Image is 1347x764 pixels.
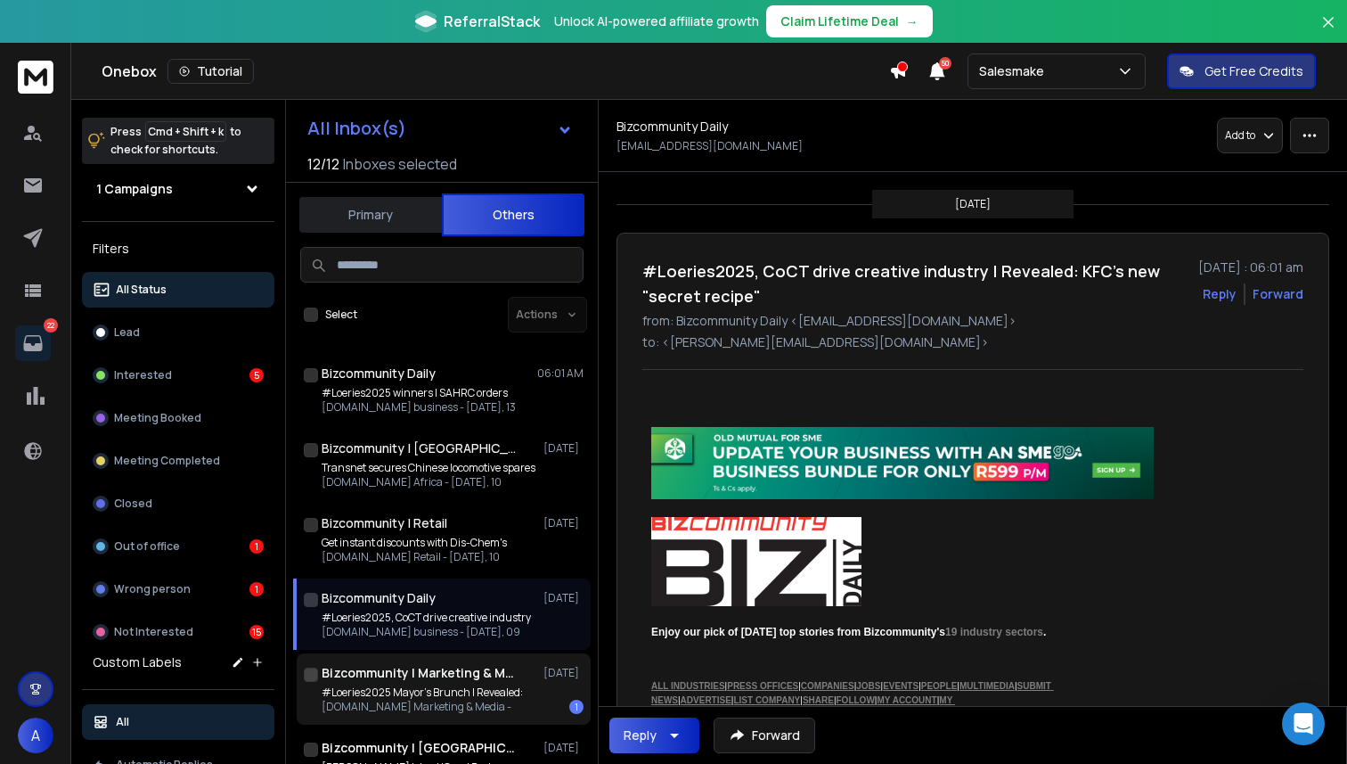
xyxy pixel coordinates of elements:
button: Forward [714,718,815,753]
p: [DATE] [955,197,991,211]
div: Reply [624,727,657,744]
span: 50 [939,57,951,70]
p: Meeting Booked [114,411,201,425]
button: Reply [609,718,699,753]
button: Primary [299,195,442,234]
div: Forward [1253,285,1303,303]
p: Meeting Completed [114,454,220,468]
div: 5 [249,368,264,382]
p: [DATE] : 06:01 am [1198,259,1303,276]
p: [DATE] [543,741,584,755]
p: [DOMAIN_NAME] Africa - [DATE], 10 [322,475,535,489]
p: #Loeries2025 winners | SAHRC orders [322,386,516,400]
button: A [18,718,53,753]
p: Wrong person [114,582,191,596]
p: Transnet secures Chinese locomotive spares [322,461,535,475]
span: Cmd + Shift + k [145,121,226,142]
button: Meeting Booked [82,400,274,436]
h1: Bizcommunity | Retail [322,514,447,532]
a: 22 [15,325,51,361]
h1: Bizcommunity Daily [322,365,436,382]
h1: All Inbox(s) [307,119,406,137]
p: Out of office [114,539,180,554]
p: [DOMAIN_NAME] Retail - [DATE], 10 [322,550,507,564]
button: All [82,704,274,740]
a: MULTIMEDIA [959,681,1015,691]
p: [DATE] [543,666,584,680]
button: Wrong person1 [82,571,274,607]
p: from: Bizcommunity Daily <[EMAIL_ADDRESS][DOMAIN_NAME]> [642,312,1303,330]
p: [EMAIL_ADDRESS][DOMAIN_NAME] [616,139,803,153]
a: JOBS [856,681,880,691]
p: Not Interested [114,625,193,639]
p: Add to [1225,128,1255,143]
p: [DOMAIN_NAME] business - [DATE], 13 [322,400,516,415]
p: Get instant discounts with Dis-Chem's [322,536,507,550]
p: #Loeries2025, CoCT drive creative industry [322,611,531,625]
button: Not Interested15 [82,614,274,650]
h4: Enjoy our pick of [DATE] top stories from Bizcommunity's . [651,624,1132,640]
p: Closed [114,497,152,511]
a: SUBMIT NEWS [651,681,1054,705]
p: 22 [44,318,58,333]
div: Open Intercom Messenger [1282,702,1325,745]
button: Close banner [1317,11,1340,53]
h1: Bizcommunity | Marketing & Media [322,664,518,682]
button: Others [442,193,584,236]
p: All Status [116,283,167,297]
div: Onebox [102,59,889,84]
a: FOLLOW [837,695,875,705]
label: Select [325,308,357,322]
span: → [906,12,918,30]
a: MY ACCOUNT [877,695,936,705]
h1: Bizcommunity | [GEOGRAPHIC_DATA] [322,739,518,757]
p: [DATE] [543,441,584,456]
p: #Loeries2025 Mayor's Brunch | Revealed: [322,686,523,700]
h3: Inboxes selected [343,153,457,175]
span: ReferralStack [444,11,540,32]
button: Claim Lifetime Deal→ [766,5,933,37]
div: 15 [249,625,264,639]
h3: Custom Labels [93,653,182,671]
p: Press to check for shortcuts. [110,123,241,159]
td: | | | | | | | | | | | | | | | | [651,679,1154,740]
p: Salesmake [979,62,1051,80]
button: Reply [1203,285,1237,303]
p: [DOMAIN_NAME] Marketing & Media - [322,700,523,714]
button: All Inbox(s) [293,111,587,146]
p: [DATE] [543,591,584,605]
h1: #Loeries2025, CoCT drive creative industry | Revealed: KFC's new "secret recipe" [642,259,1188,308]
p: Interested [114,368,172,382]
h1: Bizcommunity | [GEOGRAPHIC_DATA] [322,440,518,457]
a: ADVERTISE [681,695,731,705]
p: [DOMAIN_NAME] business - [DATE], 09 [322,625,531,639]
p: 06:01 AM [537,366,584,381]
h3: Filters [82,236,274,261]
div: 1 [249,539,264,554]
button: Lead [82,315,274,350]
p: Unlock AI-powered affiliate growth [554,12,759,30]
button: Tutorial [167,59,254,84]
a: ALL INDUSTRIES [651,681,725,691]
button: 1 Campaigns [82,171,274,207]
p: Lead [114,325,140,340]
div: 1 [569,700,584,714]
h1: Bizcommunity Daily [322,589,436,607]
button: Get Free Credits [1167,53,1316,89]
a: SHARE [803,695,834,705]
div: 1 [249,582,264,596]
h1: Bizcommunity Daily [616,118,728,136]
button: Closed [82,486,274,522]
a: 19 industry sectors [945,626,1043,638]
a: PRESS OFFICES [727,681,798,691]
p: All [116,715,129,729]
a: PEOPLE [921,681,958,691]
a: EVENTS [883,681,918,691]
a: COMPANIES [801,681,854,691]
span: 12 / 12 [307,153,339,175]
p: [DATE] [543,516,584,530]
button: All Status [82,272,274,308]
